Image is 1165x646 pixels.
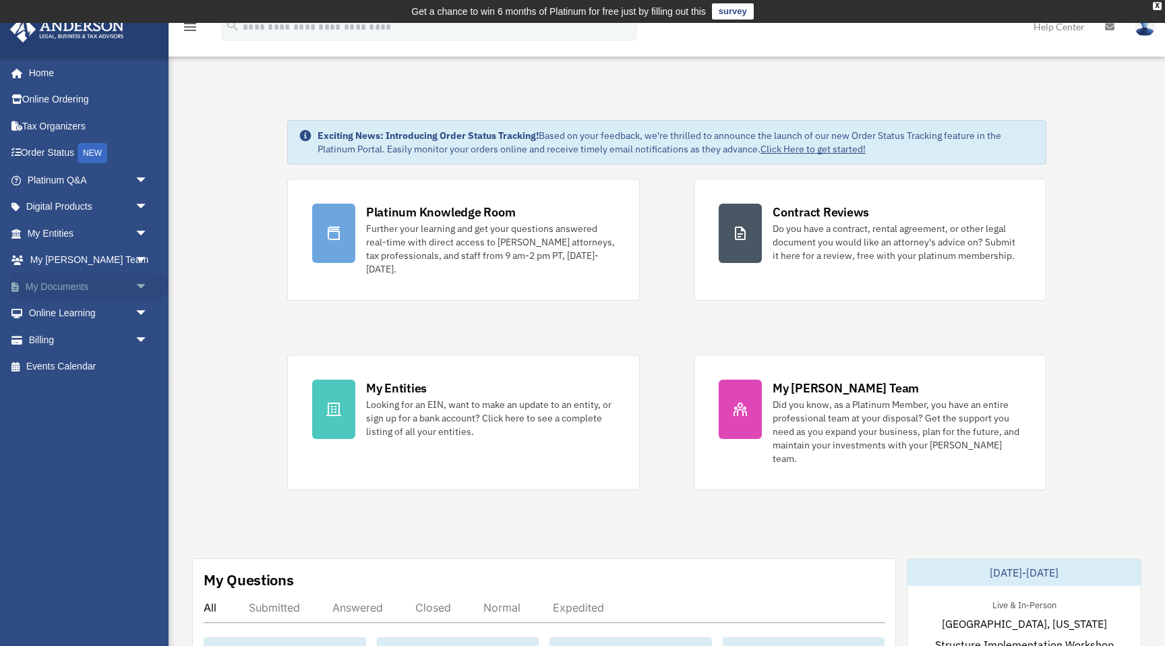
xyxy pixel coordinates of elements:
[204,570,294,590] div: My Questions
[773,222,1021,262] div: Do you have a contract, rental agreement, or other legal document you would like an attorney's ad...
[78,143,107,163] div: NEW
[1153,2,1162,10] div: close
[366,222,615,276] div: Further your learning and get your questions answered real-time with direct access to [PERSON_NAM...
[249,601,300,614] div: Submitted
[135,300,162,328] span: arrow_drop_down
[553,601,604,614] div: Expedited
[483,601,520,614] div: Normal
[9,300,169,327] a: Online Learningarrow_drop_down
[694,355,1046,490] a: My [PERSON_NAME] Team Did you know, as a Platinum Member, you have an entire professional team at...
[182,19,198,35] i: menu
[9,247,169,274] a: My [PERSON_NAME] Teamarrow_drop_down
[9,353,169,380] a: Events Calendar
[9,113,169,140] a: Tax Organizers
[135,220,162,247] span: arrow_drop_down
[135,273,162,301] span: arrow_drop_down
[318,129,1035,156] div: Based on your feedback, we're thrilled to announce the launch of our new Order Status Tracking fe...
[225,18,240,33] i: search
[694,179,1046,301] a: Contract Reviews Do you have a contract, rental agreement, or other legal document you would like...
[907,559,1141,586] div: [DATE]-[DATE]
[1135,17,1155,36] img: User Pic
[9,326,169,353] a: Billingarrow_drop_down
[9,86,169,113] a: Online Ordering
[6,16,128,42] img: Anderson Advisors Platinum Portal
[287,355,640,490] a: My Entities Looking for an EIN, want to make an update to an entity, or sign up for a bank accoun...
[415,601,451,614] div: Closed
[135,247,162,274] span: arrow_drop_down
[332,601,383,614] div: Answered
[760,143,866,155] a: Click Here to get started!
[773,204,869,221] div: Contract Reviews
[135,326,162,354] span: arrow_drop_down
[712,3,754,20] a: survey
[773,398,1021,465] div: Did you know, as a Platinum Member, you have an entire professional team at your disposal? Get th...
[9,220,169,247] a: My Entitiesarrow_drop_down
[9,167,169,194] a: Platinum Q&Aarrow_drop_down
[9,140,169,167] a: Order StatusNEW
[366,398,615,438] div: Looking for an EIN, want to make an update to an entity, or sign up for a bank account? Click her...
[182,24,198,35] a: menu
[9,59,162,86] a: Home
[773,380,919,397] div: My [PERSON_NAME] Team
[366,380,427,397] div: My Entities
[135,194,162,221] span: arrow_drop_down
[942,616,1107,632] span: [GEOGRAPHIC_DATA], [US_STATE]
[287,179,640,301] a: Platinum Knowledge Room Further your learning and get your questions answered real-time with dire...
[318,129,539,142] strong: Exciting News: Introducing Order Status Tracking!
[366,204,516,221] div: Platinum Knowledge Room
[982,597,1067,611] div: Live & In-Person
[9,194,169,221] a: Digital Productsarrow_drop_down
[135,167,162,194] span: arrow_drop_down
[9,273,169,300] a: My Documentsarrow_drop_down
[411,3,706,20] div: Get a chance to win 6 months of Platinum for free just by filling out this
[204,601,216,614] div: All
